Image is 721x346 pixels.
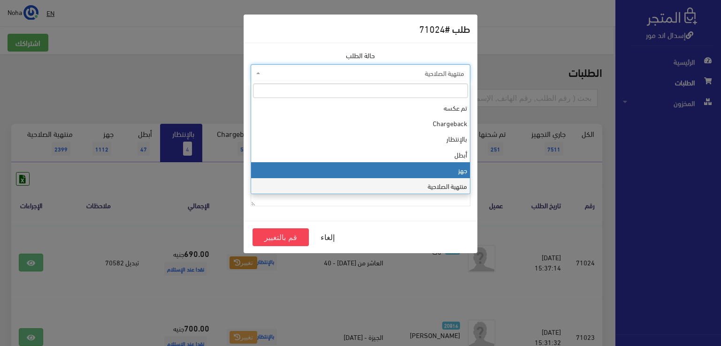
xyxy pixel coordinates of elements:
[309,228,346,246] button: إلغاء
[251,147,470,162] li: أبطل
[251,100,470,115] li: تم عكسه
[251,131,470,146] li: بالإنتظار
[11,282,47,317] iframe: Drift Widget Chat Controller
[251,115,470,131] li: Chargeback
[346,50,375,60] label: حالة الطلب
[262,68,464,78] span: منتهية الصلاحية
[251,64,470,82] span: منتهية الصلاحية
[251,162,470,178] li: جهز
[253,228,309,246] button: قم بالتغيير
[251,178,470,194] li: منتهية الصلاحية
[419,20,445,37] span: 71024
[419,22,470,36] h5: طلب #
